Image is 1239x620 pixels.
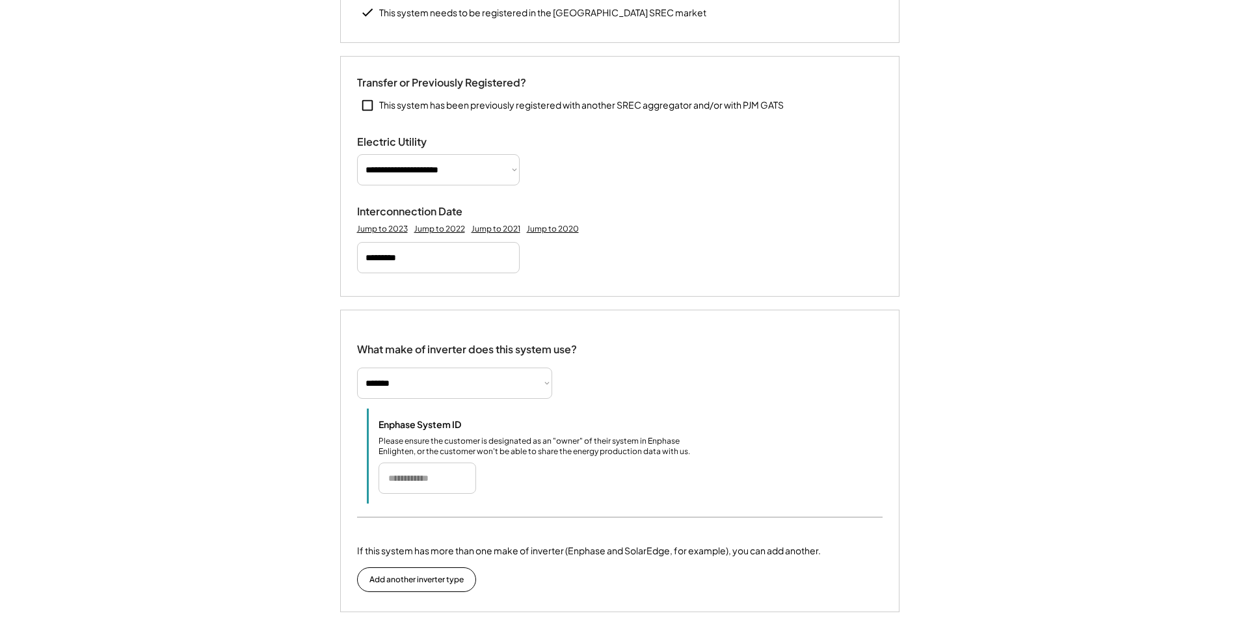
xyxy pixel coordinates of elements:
[357,567,476,592] button: Add another inverter type
[379,7,706,20] div: This system needs to be registered in the [GEOGRAPHIC_DATA] SREC market
[357,224,408,234] div: Jump to 2023
[527,224,579,234] div: Jump to 2020
[379,436,704,458] div: Please ensure the customer is designated as an "owner" of their system in Enphase Enlighten, or t...
[357,544,821,558] div: If this system has more than one make of inverter (Enphase and SolarEdge, for example), you can a...
[414,224,465,234] div: Jump to 2022
[472,224,520,234] div: Jump to 2021
[357,205,487,219] div: Interconnection Date
[379,418,509,430] div: Enphase System ID
[357,76,526,90] div: Transfer or Previously Registered?
[379,99,784,112] div: This system has been previously registered with another SREC aggregator and/or with PJM GATS
[357,135,487,149] div: Electric Utility
[357,330,577,359] div: What make of inverter does this system use?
